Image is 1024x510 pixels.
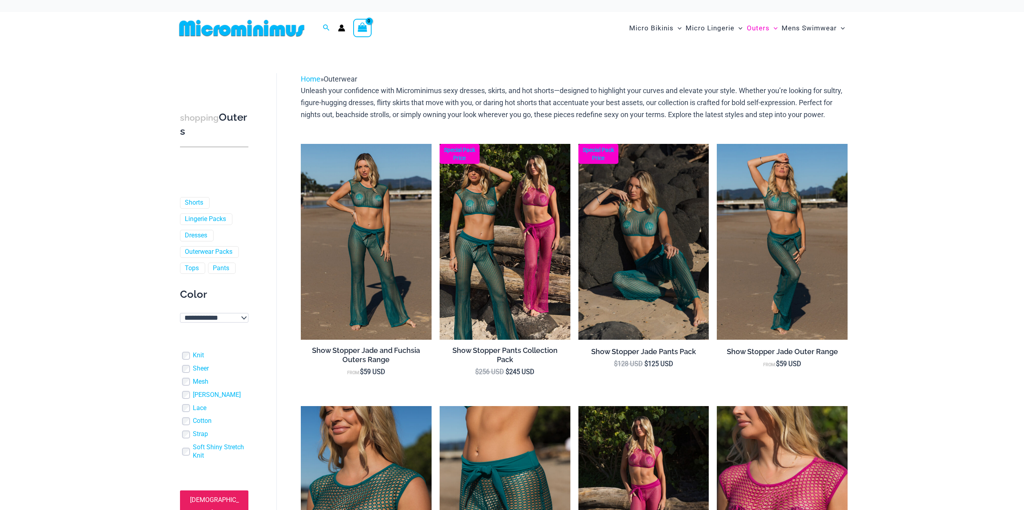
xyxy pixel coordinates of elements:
a: Lace [193,404,206,412]
a: Tops [185,264,199,273]
a: Strap [193,430,208,438]
span: Micro Lingerie [686,18,734,38]
nav: Site Navigation [626,15,848,42]
span: Outerwear [324,75,357,83]
span: Menu Toggle [674,18,682,38]
a: Cotton [193,417,212,425]
bdi: 59 USD [360,368,385,376]
span: $ [776,360,780,368]
span: Outers [747,18,770,38]
a: Pants [213,264,229,273]
span: Menu Toggle [734,18,742,38]
span: $ [360,368,364,376]
bdi: 125 USD [644,360,673,368]
a: Soft Shiny Stretch Knit [193,443,248,460]
a: Show Stopper Jade 366 Top 5007 pants 01Show Stopper Jade 366 Top 5007 pants 05Show Stopper Jade 3... [717,144,848,340]
span: Menu Toggle [837,18,845,38]
b: Special Pack Price [440,146,480,162]
h2: Show Stopper Jade Pants Pack [587,347,700,356]
span: From: [347,370,360,375]
a: Home [301,75,320,83]
bdi: 128 USD [614,360,643,368]
a: Show Stopper Jade 366 Top 5007 pants 03Show Stopper Fuchsia 366 Top 5007 pants 03Show Stopper Fuc... [301,144,432,340]
span: $ [475,368,479,376]
img: Collection Pack (6) [440,144,570,340]
a: Show Stopper Jade Pants Pack [587,347,700,360]
a: Outerwear Packs [185,248,232,256]
a: Micro LingerieMenu ToggleMenu Toggle [684,16,744,40]
a: Mesh [193,378,208,386]
span: shopping [180,113,219,123]
a: Account icon link [338,24,345,32]
span: Menu Toggle [770,18,778,38]
a: Mens SwimwearMenu ToggleMenu Toggle [780,16,847,40]
a: Show Stopper Jade 366 Top 5007 pants 08 Show Stopper Jade 366 Top 5007 pants 05Show Stopper Jade ... [578,144,709,340]
div: Color [180,288,248,301]
a: Collection Pack (6) Collection Pack BCollection Pack B [440,144,570,340]
span: $ [614,360,618,368]
span: $ [644,360,648,368]
img: Show Stopper Jade 366 Top 5007 pants 03 [301,144,432,340]
bdi: 59 USD [776,360,801,368]
p: Unleash your confidence with Microminimus sexy dresses, skirts, and hot shorts—designed to highli... [301,85,848,120]
a: Show Stopper Jade Outer Range [726,347,839,360]
h2: Show Stopper Pants Collection Pack [448,346,562,365]
a: Shorts [185,199,203,207]
img: Show Stopper Jade 366 Top 5007 pants 08 [578,144,709,340]
a: View Shopping Cart, empty [353,19,372,37]
select: wpc-taxonomy-pa_color-745982 [180,313,248,323]
b: Special Pack Price [578,146,618,162]
span: Micro Bikinis [629,18,674,38]
a: Micro BikinisMenu ToggleMenu Toggle [627,16,684,40]
a: Knit [193,351,204,360]
a: Search icon link [323,23,330,33]
span: » [301,75,357,83]
a: Show Stopper Pants Collection Pack [448,346,562,368]
img: MM SHOP LOGO FLAT [176,19,308,37]
h3: Outers [180,111,248,138]
bdi: 256 USD [475,368,504,376]
span: From: [763,362,776,367]
a: Dresses [185,231,207,240]
a: OutersMenu ToggleMenu Toggle [745,16,780,40]
span: Mens Swimwear [782,18,837,38]
h2: Show Stopper Jade and Fuchsia Outers Range [310,346,423,365]
img: Show Stopper Jade 366 Top 5007 pants 01 [717,144,848,340]
a: [PERSON_NAME] [193,391,241,399]
span: $ [506,368,509,376]
a: Show Stopper Jade and Fuchsia Outers Range [310,346,423,368]
a: Sheer [193,365,209,373]
bdi: 245 USD [506,368,534,376]
h2: Show Stopper Jade Outer Range [726,347,839,356]
a: Lingerie Packs [185,215,226,223]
